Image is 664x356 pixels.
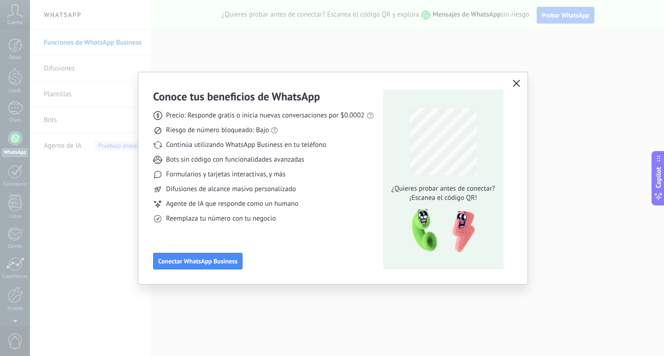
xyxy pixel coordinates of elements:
[166,185,296,194] span: Difusiones de alcance masivo personalizado
[166,170,285,179] span: Formularios y tarjetas interactivas, y más
[389,184,498,193] span: ¿Quieres probar antes de conectar?
[158,258,237,264] span: Conectar WhatsApp Business
[404,206,477,256] img: qr-pic-1x.png
[654,167,663,188] span: Copilot
[166,199,298,209] span: Agente de IA que responde como un humano
[166,111,365,120] span: Precio: Responde gratis o inicia nuevas conversaciones por $0.0002
[166,140,326,150] span: Continúa utilizando WhatsApp Business en tu teléfono
[166,214,276,223] span: Reemplaza tu número con tu negocio
[166,155,304,164] span: Bots sin código con funcionalidades avanzadas
[166,126,269,135] span: Riesgo de número bloqueado: Bajo
[153,89,320,104] h3: Conoce tus beneficios de WhatsApp
[389,193,498,203] span: ¡Escanea el código QR!
[153,253,243,269] button: Conectar WhatsApp Business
